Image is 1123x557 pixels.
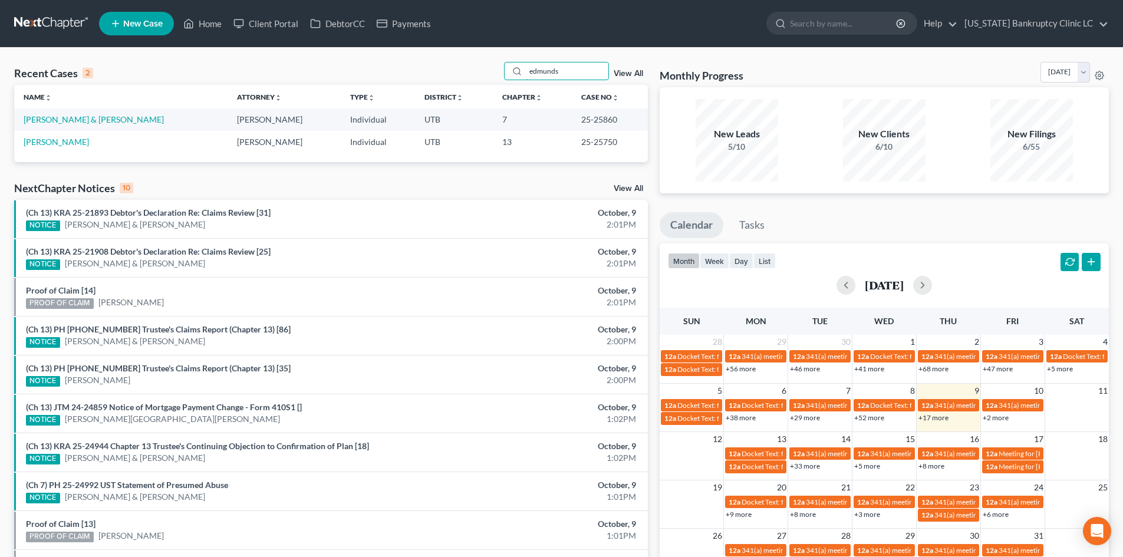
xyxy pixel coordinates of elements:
[921,352,933,361] span: 12a
[874,316,894,326] span: Wed
[493,131,572,153] td: 13
[986,497,997,506] span: 12a
[806,497,982,506] span: 341(a) meeting for [PERSON_NAME] & [PERSON_NAME]
[870,449,984,458] span: 341(a) meeting for [PERSON_NAME]
[1033,480,1045,495] span: 24
[24,114,164,124] a: [PERSON_NAME] & [PERSON_NAME]
[726,510,752,519] a: +9 more
[415,108,493,130] td: UTB
[854,510,880,519] a: +3 more
[729,401,740,410] span: 12a
[440,246,636,258] div: October, 9
[959,13,1108,34] a: [US_STATE] Bankruptcy Clinic LC
[857,401,869,410] span: 12a
[26,298,94,309] div: PROOF OF CLAIM
[865,279,904,291] h2: [DATE]
[677,401,783,410] span: Docket Text: for [PERSON_NAME]
[1033,384,1045,398] span: 10
[790,462,820,470] a: +33 more
[371,13,437,34] a: Payments
[909,384,916,398] span: 8
[664,401,676,410] span: 12a
[812,316,828,326] span: Tue
[776,432,788,446] span: 13
[712,529,723,543] span: 26
[793,546,805,555] span: 12a
[921,546,933,555] span: 12a
[1097,432,1109,446] span: 18
[969,480,980,495] span: 23
[26,441,369,451] a: (Ch 13) KRA 25-24944 Chapter 13 Trustee's Continuing Objection to Confirmation of Plan [18]
[572,108,648,130] td: 25-25860
[368,94,375,101] i: unfold_more
[696,127,778,141] div: New Leads
[440,479,636,491] div: October, 9
[999,497,1112,506] span: 341(a) meeting for [PERSON_NAME]
[793,497,805,506] span: 12a
[729,546,740,555] span: 12a
[614,70,643,78] a: View All
[716,384,723,398] span: 5
[776,480,788,495] span: 20
[65,452,205,464] a: [PERSON_NAME] & [PERSON_NAME]
[857,352,869,361] span: 12a
[843,141,926,153] div: 6/10
[440,530,636,542] div: 1:01PM
[986,449,997,458] span: 12a
[456,94,463,101] i: unfold_more
[237,93,282,101] a: Attorneyunfold_more
[1033,432,1045,446] span: 17
[940,316,957,326] span: Thu
[493,108,572,130] td: 7
[83,68,93,78] div: 2
[26,415,60,426] div: NOTICE
[729,462,740,471] span: 12a
[424,93,463,101] a: Districtunfold_more
[26,324,291,334] a: (Ch 13) PH [PHONE_NUMBER] Trustee's Claims Report (Chapter 13) [86]
[973,335,980,349] span: 2
[440,518,636,530] div: October, 9
[26,337,60,348] div: NOTICE
[1083,517,1111,545] div: Open Intercom Messenger
[934,401,1048,410] span: 341(a) meeting for [PERSON_NAME]
[742,462,847,471] span: Docket Text: for [PERSON_NAME]
[14,66,93,80] div: Recent Cases
[986,352,997,361] span: 12a
[26,259,60,270] div: NOTICE
[581,93,619,101] a: Case Nounfold_more
[26,246,271,256] a: (Ch 13) KRA 25-21908 Debtor's Declaration Re: Claims Review [25]
[275,94,282,101] i: unfold_more
[986,401,997,410] span: 12a
[26,285,95,295] a: Proof of Claim [14]
[1038,335,1045,349] span: 3
[999,546,1112,555] span: 341(a) meeting for [PERSON_NAME]
[973,384,980,398] span: 9
[870,546,984,555] span: 341(a) meeting for [PERSON_NAME]
[1097,384,1109,398] span: 11
[26,363,291,373] a: (Ch 13) PH [PHONE_NUMBER] Trustee's Claims Report (Chapter 13) [35]
[1033,529,1045,543] span: 31
[840,529,852,543] span: 28
[440,452,636,464] div: 1:02PM
[440,207,636,219] div: October, 9
[712,480,723,495] span: 19
[806,449,920,458] span: 341(a) meeting for [PERSON_NAME]
[440,491,636,503] div: 1:01PM
[26,376,60,387] div: NOTICE
[729,449,740,458] span: 12a
[440,374,636,386] div: 2:00PM
[123,19,163,28] span: New Case
[742,449,910,458] span: Docket Text: for [PERSON_NAME] & [PERSON_NAME]
[228,131,341,153] td: [PERSON_NAME]
[969,432,980,446] span: 16
[780,384,788,398] span: 6
[793,352,805,361] span: 12a
[26,532,94,542] div: PROOF OF CLAIM
[918,364,949,373] a: +68 more
[14,181,133,195] div: NextChapter Notices
[742,497,847,506] span: Docket Text: for [PERSON_NAME]
[1006,316,1019,326] span: Fri
[806,546,920,555] span: 341(a) meeting for [PERSON_NAME]
[440,335,636,347] div: 2:00PM
[572,131,648,153] td: 25-25750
